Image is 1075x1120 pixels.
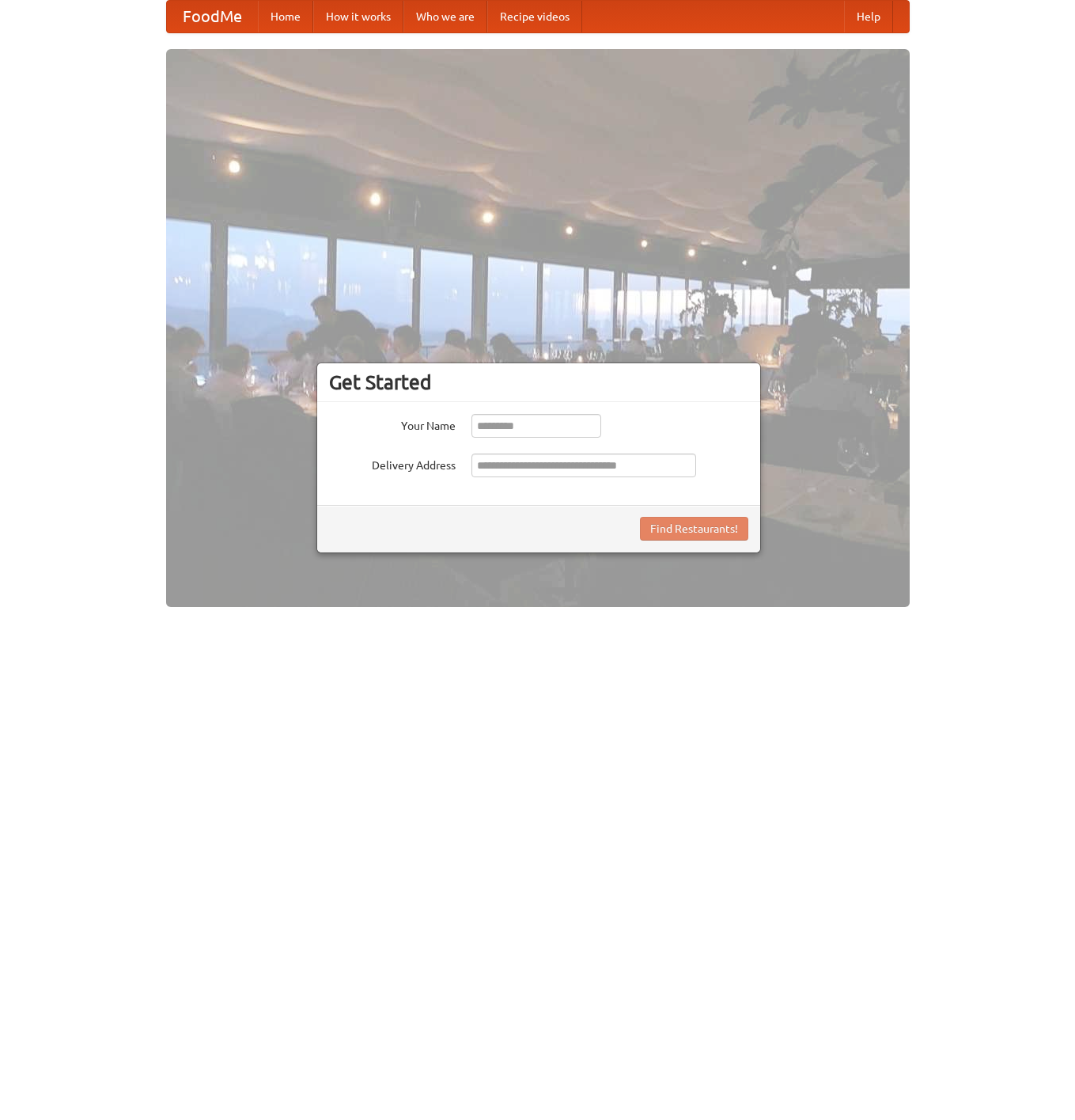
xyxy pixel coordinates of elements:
[487,1,582,32] a: Recipe videos
[167,1,258,32] a: FoodMe
[329,454,456,473] label: Delivery Address
[329,414,456,434] label: Your Name
[313,1,403,32] a: How it works
[640,517,748,541] button: Find Restaurants!
[844,1,893,32] a: Help
[403,1,487,32] a: Who we are
[329,370,748,394] h3: Get Started
[258,1,313,32] a: Home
